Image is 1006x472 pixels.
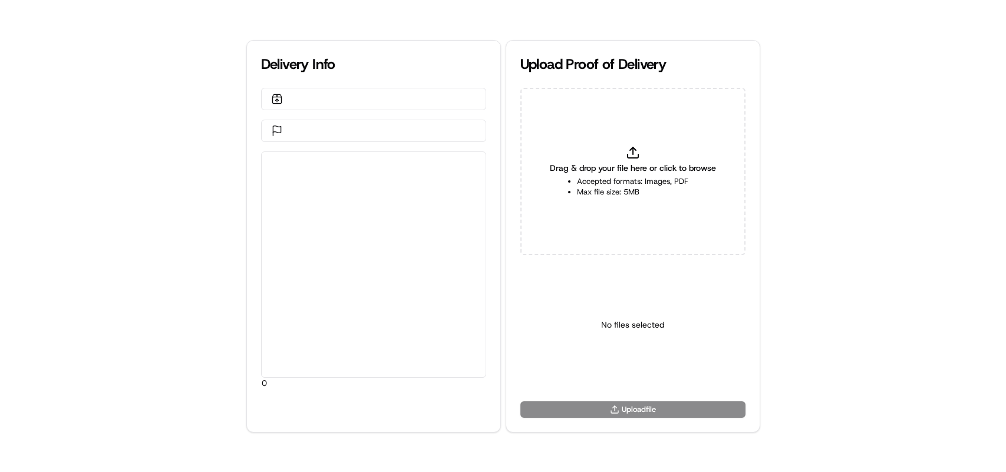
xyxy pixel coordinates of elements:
span: Drag & drop your file here or click to browse [550,162,716,174]
div: 0 [262,152,486,377]
div: Upload Proof of Delivery [520,55,746,74]
li: Accepted formats: Images, PDF [577,176,688,187]
li: Max file size: 5MB [577,187,688,197]
div: Delivery Info [261,55,486,74]
p: No files selected [601,319,664,331]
